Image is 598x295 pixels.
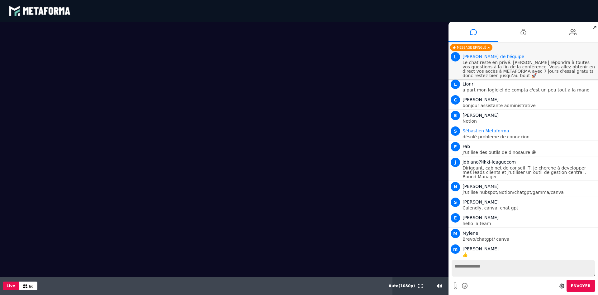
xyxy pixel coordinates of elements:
span: Animateur [463,54,524,59]
span: S [451,198,460,207]
span: F [451,142,460,151]
span: Lionrl [463,81,475,86]
span: [PERSON_NAME] [463,184,499,189]
button: Live [3,282,19,290]
span: j [451,158,460,167]
span: S [451,126,460,136]
span: [PERSON_NAME] [463,215,499,220]
p: J'utilise des outils de dinosaure 😅 [463,150,596,155]
span: Fab [463,144,470,149]
p: Notion [463,119,596,123]
span: N [451,182,460,191]
span: m [451,244,460,254]
p: 👍 [463,253,596,257]
span: [PERSON_NAME] [463,113,499,118]
span: [PERSON_NAME] [463,246,499,251]
span: Envoyer [571,284,591,288]
span: Mylene [463,231,478,236]
span: Auto ( 1080 p) [389,284,415,288]
p: j'utilise hubspot/Notion/chatgpt/gamma/canva [463,190,596,194]
span: C [451,95,460,105]
p: bonjour assistante administrative [463,103,596,108]
span: M [451,229,460,238]
p: hello la team [463,221,596,226]
span: 66 [29,284,34,289]
button: Envoyer [567,280,595,292]
p: Calendly, canva, chat gpt [463,206,596,210]
div: Message épinglé [450,44,492,51]
span: [PERSON_NAME] [463,199,499,204]
span: Animateur [463,128,509,133]
span: ↗ [591,22,598,33]
p: Brevo/chatgpt/ canva [463,237,596,241]
p: a part mon logiciel de compta c'est un peu tout a la mano [463,88,596,92]
span: [PERSON_NAME] [463,97,499,102]
span: jdblanc@ikki-leaguecom [463,160,516,165]
button: Auto(1080p) [387,277,416,295]
span: E [451,111,460,120]
p: Dirigeant, cabinet de conseil IT, Je cherche à developper mes leads clients et j'utiliser un outi... [463,166,596,179]
p: désolé probleme de connexion [463,135,596,139]
span: L [451,80,460,89]
span: L [451,52,460,61]
p: Le chat reste en privé. [PERSON_NAME] répondra à toutes vos questions à la fin de la conférence. ... [463,60,596,78]
span: E [451,213,460,223]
